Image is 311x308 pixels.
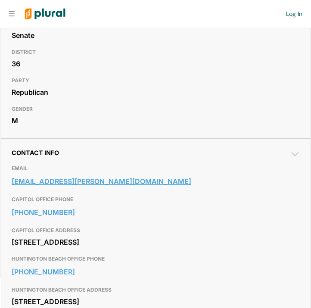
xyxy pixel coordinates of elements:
h3: DISTRICT [12,47,300,57]
a: [PHONE_NUMBER] [12,265,300,278]
h3: EMAIL [12,163,300,174]
h3: CAPITOL OFFICE PHONE [12,194,300,205]
div: Senate [12,29,300,42]
h3: HUNTINGTON BEACH OFFICE PHONE [12,254,300,264]
div: Republican [12,86,300,99]
a: Log In [286,10,302,18]
a: [PHONE_NUMBER] [12,206,300,219]
div: 36 [12,57,300,70]
h3: CAPITOL OFFICE ADDRESS [12,225,300,236]
span: Contact Info [12,149,59,156]
img: Logo for Plural [18,0,72,28]
div: [STREET_ADDRESS] [12,236,300,249]
div: [STREET_ADDRESS] [12,295,300,308]
h3: HUNTINGTON BEACH OFFICE ADDRESS [12,285,300,295]
h3: PARTY [12,75,300,86]
div: M [12,114,300,127]
h3: GENDER [12,104,300,114]
a: [EMAIL_ADDRESS][PERSON_NAME][DOMAIN_NAME] [12,175,300,188]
